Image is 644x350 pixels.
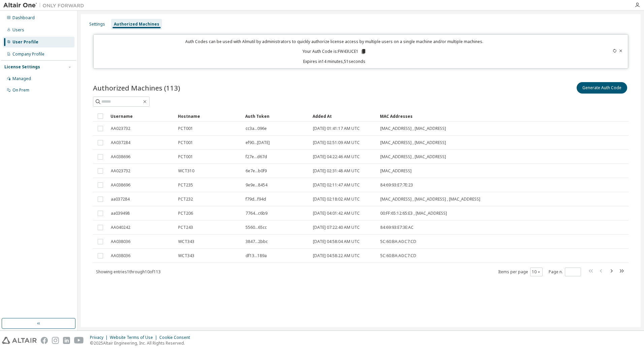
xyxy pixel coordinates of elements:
img: instagram.svg [52,337,59,344]
span: f79d...f94d [246,197,266,202]
span: [MAC_ADDRESS] , [MAC_ADDRESS] [380,126,446,131]
div: Username [110,111,172,121]
span: PCT232 [178,197,193,202]
span: PCT001 [178,126,193,131]
div: Company Profile [12,51,44,57]
span: PCT243 [178,225,193,230]
span: [DATE] 02:18:02 AM UTC [313,197,360,202]
div: Users [12,27,24,33]
span: [DATE] 04:22:46 AM UTC [313,154,360,160]
span: [DATE] 04:58:22 AM UTC [313,253,360,258]
span: 7764...c6b9 [246,211,267,216]
span: 00:FF:65:12:65:E3 , [MAC_ADDRESS] [380,211,447,216]
img: facebook.svg [41,337,48,344]
span: PCT206 [178,211,193,216]
img: Altair One [3,2,88,9]
span: 84:69:93:E7:3E:AC [380,225,414,230]
span: df13...189a [246,253,267,258]
div: License Settings [4,64,40,70]
span: cc3a...096e [246,126,267,131]
span: PCT001 [178,154,193,160]
p: © 2025 Altair Engineering, Inc. All Rights Reserved. [90,340,194,346]
span: [MAC_ADDRESS] , [MAC_ADDRESS] , [MAC_ADDRESS] [380,197,480,202]
div: Authorized Machines [114,22,159,27]
span: 5560...65cc [246,225,267,230]
div: Privacy [90,335,110,340]
span: [DATE] 02:51:09 AM UTC [313,140,360,145]
div: Settings [89,22,105,27]
div: MAC Addresses [380,111,558,121]
span: Items per page [498,268,543,276]
span: PCT235 [178,182,193,188]
span: 5C:60:BA:A0:C7:CD [380,239,416,244]
span: AA040242 [111,225,130,230]
div: User Profile [12,39,38,45]
span: [DATE] 02:31:48 AM UTC [313,168,360,174]
span: [MAC_ADDRESS] , [MAC_ADDRESS] [380,140,446,145]
span: [DATE] 07:22:40 AM UTC [313,225,360,230]
span: 9e9e...8454 [246,182,267,188]
span: PCT001 [178,140,193,145]
img: linkedin.svg [63,337,70,344]
span: aa039498 [111,211,130,216]
span: [MAC_ADDRESS] , [MAC_ADDRESS] [380,154,446,160]
span: AA038036 [111,253,130,258]
span: WCT343 [178,253,194,258]
span: AA023732 [111,126,130,131]
span: f27e...d67d [246,154,267,160]
div: Dashboard [12,15,35,21]
span: AA038696 [111,154,130,160]
span: AA037284 [111,140,130,145]
div: Added At [313,111,375,121]
span: 3847...2bbc [246,239,268,244]
div: Hostname [178,111,240,121]
button: Generate Auth Code [577,82,627,94]
span: Showing entries 1 through 10 of 113 [96,269,161,275]
span: AA023732 [111,168,130,174]
span: [DATE] 04:01:42 AM UTC [313,211,360,216]
div: Managed [12,76,31,81]
span: WCT343 [178,239,194,244]
div: Website Terms of Use [110,335,159,340]
span: AA038696 [111,182,130,188]
div: Cookie Consent [159,335,194,340]
span: WCT310 [178,168,194,174]
button: 10 [532,269,541,275]
img: altair_logo.svg [2,337,37,344]
span: [DATE] 04:58:04 AM UTC [313,239,360,244]
span: Authorized Machines (113) [93,83,180,93]
img: youtube.svg [74,337,84,344]
span: [DATE] 02:11:47 AM UTC [313,182,360,188]
p: Expires in 14 minutes, 51 seconds [98,59,572,64]
span: [MAC_ADDRESS] [380,168,412,174]
span: 5C:60:BA:A0:C7:CD [380,253,416,258]
span: 6e7e...b0f9 [246,168,267,174]
p: Your Auth Code is: FW43UCE1 [302,48,366,55]
span: Page n. [549,268,581,276]
span: ef90...[DATE] [246,140,270,145]
p: Auth Codes can be used with Almutil by administrators to quickly authorize license access by mult... [98,39,572,44]
div: On Prem [12,87,29,93]
span: AA038036 [111,239,130,244]
div: Auth Token [245,111,307,121]
span: 84:69:93:E7:7E:23 [380,182,413,188]
span: aa037284 [111,197,130,202]
span: [DATE] 01:41:17 AM UTC [313,126,360,131]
